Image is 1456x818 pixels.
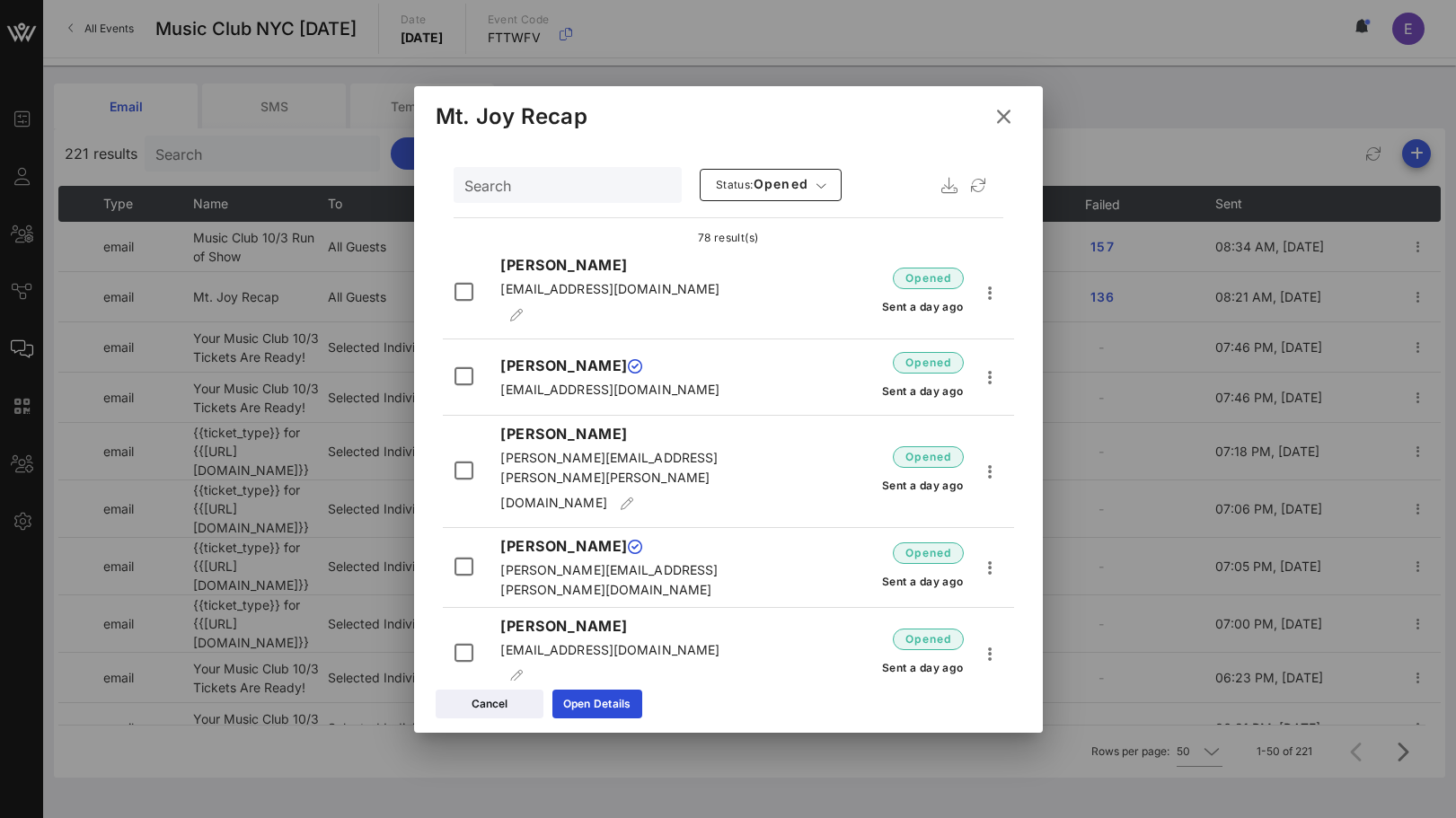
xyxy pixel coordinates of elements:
span: Sent a day ago [881,384,964,398]
div: Mt. Joy Recap [436,103,587,130]
span: [EMAIL_ADDRESS][DOMAIN_NAME] [500,642,719,657]
p: [PERSON_NAME] [500,355,741,376]
p: [PERSON_NAME] [500,254,741,276]
span: [PERSON_NAME][EMAIL_ADDRESS][PERSON_NAME][DOMAIN_NAME] [500,562,718,597]
button: Sent a day ago [881,375,964,408]
span: opened [904,448,952,466]
span: opened [904,544,952,562]
div: Cancel [472,695,507,713]
button: opened [893,537,964,569]
p: [PERSON_NAME] [500,615,741,637]
button: Sent a day ago [881,470,964,502]
span: Sent a day ago [881,575,964,588]
button: Sent a day ago [881,652,964,684]
button: opened [893,347,964,379]
span: [EMAIL_ADDRESS][DOMAIN_NAME] [500,281,719,296]
button: Sent a day ago [881,566,964,598]
span: Sent a day ago [881,300,964,313]
button: opened [893,441,964,473]
span: [PERSON_NAME][EMAIL_ADDRESS][PERSON_NAME][PERSON_NAME][DOMAIN_NAME] [500,450,718,510]
span: 78 result(s) [698,231,759,244]
span: [EMAIL_ADDRESS][DOMAIN_NAME] [500,382,719,397]
div: Open Details [563,695,631,713]
button: Status:opened [700,169,843,201]
span: opened [904,269,952,287]
span: Status: [716,178,754,191]
button: opened [893,262,964,295]
p: [PERSON_NAME] [500,423,741,444]
button: Cancel [436,690,543,718]
span: Sent a day ago [881,661,964,674]
button: Sent a day ago [881,291,964,323]
span: Sent a day ago [881,479,964,492]
span: opened [715,176,809,194]
a: Open Details [552,690,642,718]
p: [PERSON_NAME] [500,535,741,557]
button: opened [893,623,964,655]
span: opened [904,354,952,372]
span: opened [904,630,952,648]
